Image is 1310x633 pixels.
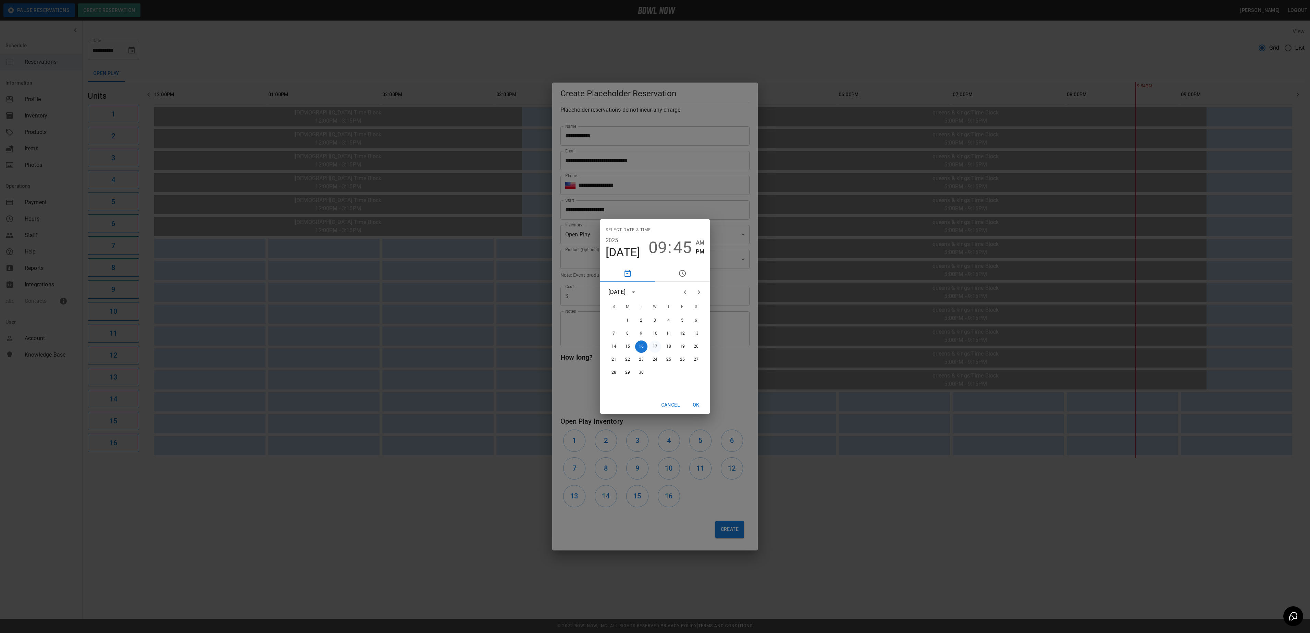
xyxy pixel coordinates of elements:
[649,340,661,353] button: 17
[635,340,647,353] button: 16
[685,399,707,411] button: OK
[621,327,634,340] button: 8
[635,327,647,340] button: 9
[608,288,626,296] div: [DATE]
[673,238,692,257] button: 45
[663,314,675,327] button: 4
[621,353,634,366] button: 22
[676,353,689,366] button: 26
[663,353,675,366] button: 25
[676,314,689,327] button: 5
[649,314,661,327] button: 3
[692,285,706,299] button: Next month
[696,247,704,256] button: PM
[606,225,651,236] span: Select date & time
[628,286,639,298] button: calendar view is open, switch to year view
[655,265,710,282] button: pick time
[690,300,702,314] span: Saturday
[690,340,702,353] button: 20
[600,265,655,282] button: pick date
[606,245,640,260] button: [DATE]
[676,300,689,314] span: Friday
[676,340,689,353] button: 19
[690,353,702,366] button: 27
[648,238,667,257] button: 09
[663,300,675,314] span: Thursday
[606,236,618,245] button: 2025
[608,300,620,314] span: Sunday
[635,314,647,327] button: 2
[635,300,647,314] span: Tuesday
[608,327,620,340] button: 7
[608,340,620,353] button: 14
[678,285,692,299] button: Previous month
[608,367,620,379] button: 28
[696,238,704,247] button: AM
[621,340,634,353] button: 15
[649,300,661,314] span: Wednesday
[658,399,682,411] button: Cancel
[690,314,702,327] button: 6
[608,353,620,366] button: 21
[690,327,702,340] button: 13
[621,300,634,314] span: Monday
[621,367,634,379] button: 29
[663,340,675,353] button: 18
[649,327,661,340] button: 10
[635,367,647,379] button: 30
[649,353,661,366] button: 24
[668,238,672,257] span: :
[621,314,634,327] button: 1
[635,353,647,366] button: 23
[676,327,689,340] button: 12
[663,327,675,340] button: 11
